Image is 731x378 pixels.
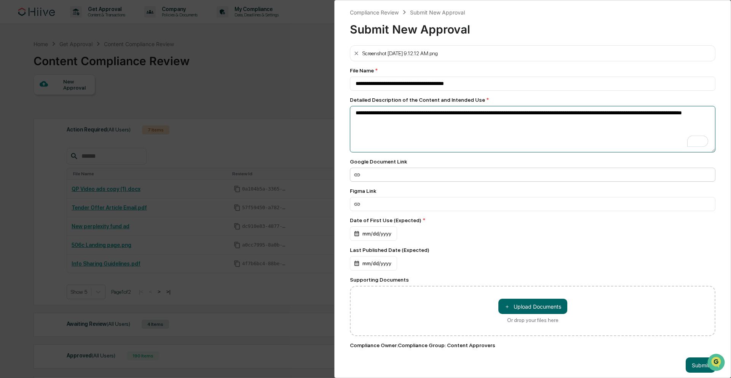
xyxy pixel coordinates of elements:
[350,277,715,283] div: Supporting Documents
[410,9,465,16] div: Submit New Approval
[350,159,715,165] div: Google Document Link
[76,129,92,135] span: Pylon
[55,97,61,103] div: 🗄️
[350,256,397,271] div: mm/dd/yyyy
[350,106,715,152] textarea: To enrich screen reader interactions, please activate Accessibility in Grammarly extension settings
[362,50,438,56] div: Screenshot [DATE] 9.12.12 AM.png
[350,342,715,348] div: Compliance Owner : Compliance Group: Content Approvers
[498,299,567,314] button: Or drop your files here
[350,16,715,36] div: Submit New Approval
[63,96,94,104] span: Attestations
[8,111,14,117] div: 🔎
[26,66,96,72] div: We're available if you need us!
[129,61,139,70] button: Start new chat
[8,58,21,72] img: 1746055101610-c473b297-6a78-478c-a979-82029cc54cd1
[350,67,715,74] div: File Name
[15,96,49,104] span: Preclearance
[707,353,727,373] iframe: Open customer support
[350,9,399,16] div: Compliance Review
[350,247,715,253] div: Last Published Date (Expected)
[5,93,52,107] a: 🖐️Preclearance
[507,317,559,323] div: Or drop your files here
[26,58,125,66] div: Start new chat
[686,357,715,373] button: Submit
[350,217,715,223] div: Date of First Use (Expected)
[8,16,139,28] p: How can we help?
[350,226,397,241] div: mm/dd/yyyy
[8,97,14,103] div: 🖐️
[350,188,715,194] div: Figma Link
[52,93,97,107] a: 🗄️Attestations
[504,303,510,310] span: ＋
[54,129,92,135] a: Powered byPylon
[20,35,126,43] input: Clear
[5,107,51,121] a: 🔎Data Lookup
[15,111,48,118] span: Data Lookup
[350,97,715,103] div: Detailed Description of the Content and Intended Use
